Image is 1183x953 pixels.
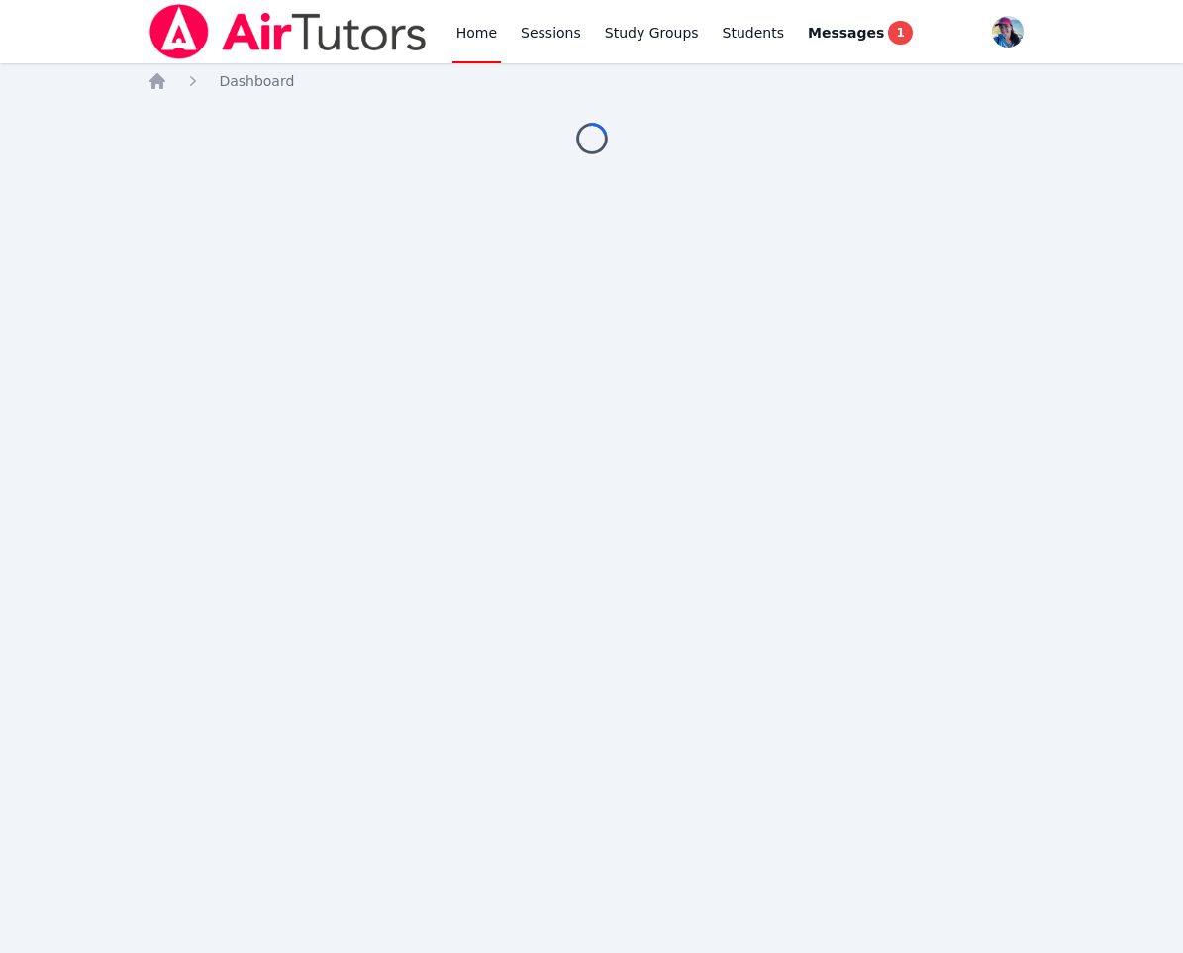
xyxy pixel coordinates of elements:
a: Dashboard [219,71,294,91]
span: Dashboard [219,73,294,89]
span: 1 [888,21,912,45]
span: Messages [808,23,884,43]
img: Air Tutors [148,4,428,59]
nav: Breadcrumb [148,71,1035,91]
